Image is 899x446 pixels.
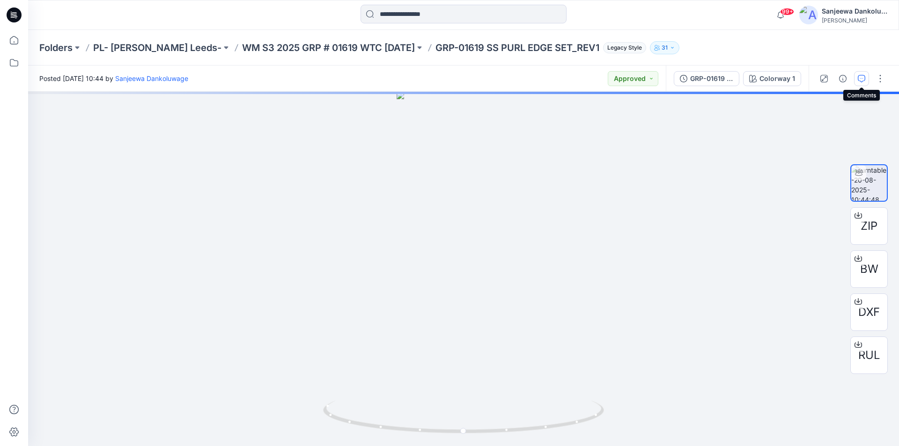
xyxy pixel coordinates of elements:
a: Folders [39,41,73,54]
div: Sanjeewa Dankoluwage [822,6,887,17]
button: Colorway 1 [743,71,801,86]
span: RUL [858,347,880,364]
a: WM S3 2025 GRP # 01619 WTC [DATE] [242,41,415,54]
a: PL- [PERSON_NAME] Leeds- [93,41,221,54]
button: Legacy Style [599,41,646,54]
button: GRP-01619 SS PURL EDGE SET [674,71,739,86]
a: Sanjeewa Dankoluwage [115,74,188,82]
div: Colorway 1 [759,73,795,84]
p: GRP-01619 SS PURL EDGE SET_REV1 [435,41,599,54]
button: 31 [650,41,679,54]
p: 31 [662,43,668,53]
img: turntable-20-08-2025-10:44:48 [851,165,887,201]
img: avatar [799,6,818,24]
div: [PERSON_NAME] [822,17,887,24]
div: GRP-01619 SS PURL EDGE SET [690,73,733,84]
button: Details [835,71,850,86]
span: Legacy Style [603,42,646,53]
span: ZIP [861,218,877,234]
span: DXF [858,304,880,321]
span: 99+ [780,8,794,15]
span: Posted [DATE] 10:44 by [39,73,188,83]
span: BW [860,261,878,278]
